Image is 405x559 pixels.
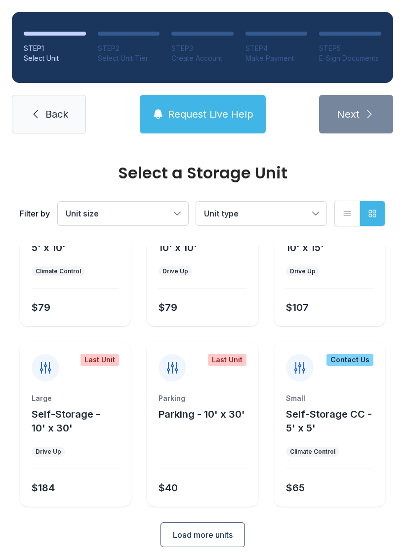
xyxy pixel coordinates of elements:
[45,107,68,121] span: Back
[245,53,308,63] div: Make Payment
[159,393,246,403] div: Parking
[24,53,86,63] div: Select Unit
[319,43,381,53] div: STEP 5
[168,107,253,121] span: Request Live Help
[326,354,373,366] div: Contact Us
[24,43,86,53] div: STEP 1
[337,107,360,121] span: Next
[290,267,316,275] div: Drive Up
[36,267,81,275] div: Climate Control
[286,301,309,314] div: $107
[20,208,50,219] div: Filter by
[204,209,239,218] span: Unit type
[58,202,188,225] button: Unit size
[32,301,50,314] div: $79
[98,43,160,53] div: STEP 2
[171,53,234,63] div: Create Account
[162,267,188,275] div: Drive Up
[245,43,308,53] div: STEP 4
[32,481,55,495] div: $184
[319,53,381,63] div: E-Sign Documents
[32,393,119,403] div: Large
[20,165,385,181] div: Select a Storage Unit
[171,43,234,53] div: STEP 3
[286,408,372,434] span: Self-Storage CC - 5' x 5'
[36,448,61,456] div: Drive Up
[81,354,119,366] div: Last Unit
[159,301,177,314] div: $79
[286,481,305,495] div: $65
[32,408,100,434] span: Self-Storage - 10' x 30'
[159,481,178,495] div: $40
[32,407,127,435] button: Self-Storage - 10' x 30'
[98,53,160,63] div: Select Unit Tier
[159,407,245,421] button: Parking - 10' x 30'
[286,393,373,403] div: Small
[66,209,99,218] span: Unit size
[286,407,381,435] button: Self-Storage CC - 5' x 5'
[173,529,233,541] span: Load more units
[159,408,245,420] span: Parking - 10' x 30'
[196,202,326,225] button: Unit type
[290,448,335,456] div: Climate Control
[208,354,246,366] div: Last Unit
